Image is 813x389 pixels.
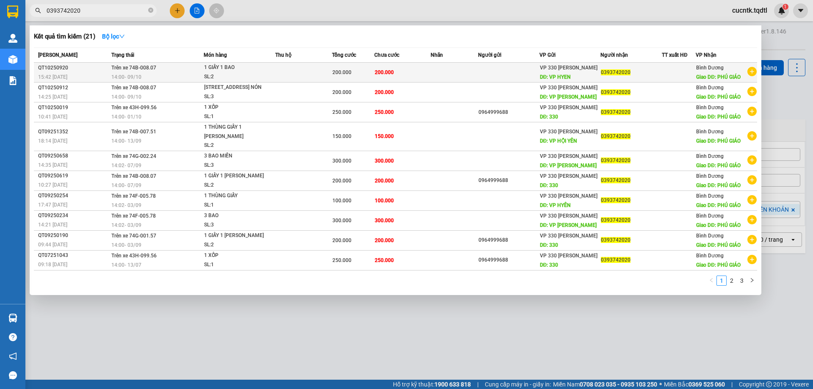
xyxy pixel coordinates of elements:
span: Bình Dương [696,153,724,159]
span: DĐ: 330 [540,114,559,120]
div: SL: 3 [204,161,268,170]
h3: Kết quả tìm kiếm ( 21 ) [34,32,95,41]
span: [PERSON_NAME] [38,52,77,58]
div: SL: 1 [204,112,268,121]
span: 0393742020 [601,69,630,75]
span: VP 330 [PERSON_NAME] [540,129,597,135]
span: 14:02 - 03/09 [111,202,141,208]
span: Giao DĐ: PHÚ GIÁO [696,163,741,168]
span: 300.000 [332,218,351,223]
span: close-circle [148,7,153,15]
span: 0393742020 [601,157,630,163]
button: Bộ lọcdown [95,30,132,43]
span: 200.000 [332,237,351,243]
span: Bình Dương [696,105,724,110]
span: plus-circle [747,195,757,204]
div: 1 THÙNG GIẤY 1 [PERSON_NAME] [204,123,268,141]
span: plus-circle [747,131,757,141]
span: search [35,8,41,14]
span: VP Gửi [539,52,556,58]
div: QT10250912 [38,83,109,92]
span: DĐ: VP HYEN [540,74,571,80]
span: 250.000 [332,257,351,263]
span: VP 330 [PERSON_NAME] [540,253,597,259]
span: 14:21 [DATE] [38,222,67,228]
div: QT09250254 [38,191,109,200]
span: 09:18 [DATE] [38,262,67,268]
span: down [119,33,125,39]
span: Trên xe 43H-099.56 [111,105,157,110]
span: 250.000 [375,109,394,115]
span: DĐ: 330 [540,242,559,248]
span: 200.000 [332,69,351,75]
span: plus-circle [747,107,757,116]
span: Giao DĐ: PHÚ GIÁO [696,202,741,208]
span: 14:25 [DATE] [38,94,67,100]
div: 0964999688 [478,256,539,265]
div: QT09250619 [38,171,109,180]
span: 200.000 [332,178,351,184]
div: QT09250190 [38,231,109,240]
span: notification [9,352,17,360]
div: SL: 3 [204,92,268,102]
span: 10:41 [DATE] [38,114,67,120]
span: Trên xe 43H-099.56 [111,253,157,259]
img: solution-icon [8,76,17,85]
div: SL: 2 [204,72,268,82]
span: message [9,371,17,379]
span: Trên xe 74B-008.07 [111,65,156,71]
span: 300.000 [332,158,351,164]
span: 0393742020 [601,197,630,203]
span: Bình Dương [696,213,724,219]
span: Bình Dương [696,173,724,179]
span: 250.000 [332,109,351,115]
a: 2 [727,276,736,285]
span: Trên xe 74B-008.07 [111,85,156,91]
div: 1 XỐP [204,103,268,112]
span: 0393742020 [601,177,630,183]
span: VP 330 [PERSON_NAME] [540,173,597,179]
span: close-circle [148,8,153,13]
span: plus-circle [747,255,757,264]
div: 3 BAO MIẾN [204,152,268,161]
a: 1 [717,276,726,285]
span: 0393742020 [601,257,630,263]
div: 1 GIẤY 1 BAO [204,63,268,72]
div: SL: 2 [204,181,268,190]
span: 200.000 [375,89,394,95]
span: 10:27 [DATE] [38,182,67,188]
span: 14:00 - 09/10 [111,74,141,80]
span: Giao DĐ: PHÚ GIÁO [696,94,741,100]
div: 1 THÙNG GIẤY [204,191,268,201]
img: warehouse-icon [8,55,17,64]
span: right [749,278,755,283]
span: 14:00 - 13/09 [111,138,141,144]
span: VP 330 [PERSON_NAME] [540,105,597,110]
span: 300.000 [375,218,394,223]
span: Giao DĐ: PHÚ GIÁO [696,182,741,188]
strong: Bộ lọc [102,33,125,40]
div: SL: 3 [204,221,268,230]
span: Giao DĐ: PHÚ GIÁO [696,242,741,248]
div: [STREET_ADDRESS] NÓN [204,83,268,92]
span: Trên xe 74G-002.24 [111,153,156,159]
span: 14:00 - 01/10 [111,114,141,120]
span: Bình Dương [696,193,724,199]
span: Bình Dương [696,85,724,91]
span: DĐ: VP [PERSON_NAME] [540,94,597,100]
span: 100.000 [375,198,394,204]
div: SL: 1 [204,260,268,270]
span: plus-circle [747,215,757,224]
div: 1 GIẤY 1 [PERSON_NAME] [204,171,268,181]
span: Giao DĐ: PHÚ GIÁO [696,114,741,120]
img: logo-vxr [7,6,18,18]
span: plus-circle [747,155,757,165]
button: right [747,276,757,286]
span: plus-circle [747,67,757,76]
li: Next Page [747,276,757,286]
li: Previous Page [706,276,716,286]
span: Thu hộ [275,52,291,58]
span: 15:42 [DATE] [38,74,67,80]
div: 3 BAO [204,211,268,221]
